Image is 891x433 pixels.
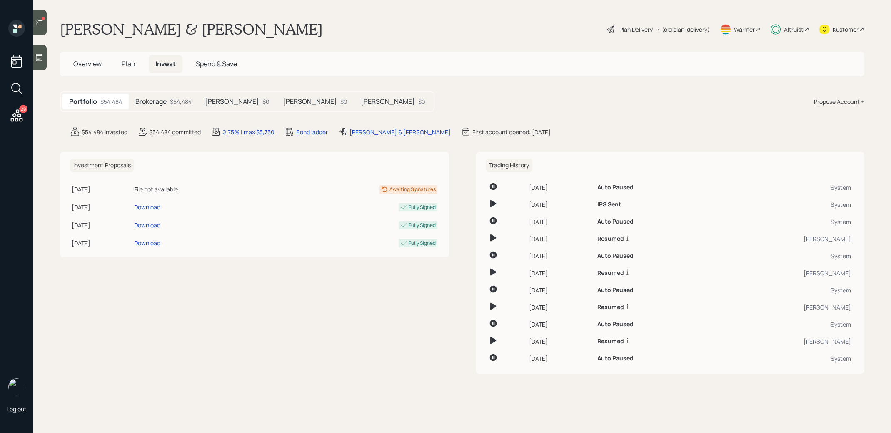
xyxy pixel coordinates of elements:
[60,20,323,38] h1: [PERSON_NAME] & [PERSON_NAME]
[283,98,337,106] h5: [PERSON_NAME]
[597,321,634,328] h6: Auto Paused
[529,200,591,209] div: [DATE]
[472,128,551,136] div: First account opened: [DATE]
[597,184,634,191] h6: Auto Paused
[122,59,135,68] span: Plan
[70,159,134,172] h6: Investment Proposals
[712,269,851,277] div: [PERSON_NAME]
[529,269,591,277] div: [DATE]
[409,204,436,211] div: Fully Signed
[712,183,851,192] div: System
[72,239,131,247] div: [DATE]
[712,217,851,226] div: System
[8,378,25,395] img: treva-nostdahl-headshot.png
[712,337,851,346] div: [PERSON_NAME]
[100,97,122,106] div: $54,484
[619,25,653,34] div: Plan Delivery
[134,185,264,194] div: File not available
[529,320,591,329] div: [DATE]
[135,98,167,106] h5: Brokerage
[597,269,624,277] h6: Resumed
[657,25,710,34] div: • (old plan-delivery)
[734,25,755,34] div: Warmer
[712,252,851,260] div: System
[712,200,851,209] div: System
[486,159,532,172] h6: Trading History
[409,239,436,247] div: Fully Signed
[149,128,201,136] div: $54,484 committed
[69,98,97,106] h5: Portfolio
[155,59,176,68] span: Invest
[712,320,851,329] div: System
[597,355,634,362] h6: Auto Paused
[597,287,634,294] h6: Auto Paused
[72,185,131,194] div: [DATE]
[529,354,591,363] div: [DATE]
[597,201,621,208] h6: IPS Sent
[784,25,804,34] div: Altruist
[72,203,131,211] div: [DATE]
[597,252,634,259] h6: Auto Paused
[597,338,624,345] h6: Resumed
[82,128,127,136] div: $54,484 invested
[296,128,328,136] div: Bond ladder
[529,252,591,260] div: [DATE]
[134,221,160,229] div: Download
[340,97,347,106] div: $0
[222,128,275,136] div: 0.75% | max $3,750
[712,286,851,295] div: System
[262,97,270,106] div: $0
[205,98,259,106] h5: [PERSON_NAME]
[529,217,591,226] div: [DATE]
[73,59,102,68] span: Overview
[529,303,591,312] div: [DATE]
[597,235,624,242] h6: Resumed
[529,286,591,295] div: [DATE]
[72,221,131,229] div: [DATE]
[529,337,591,346] div: [DATE]
[814,97,864,106] div: Propose Account +
[196,59,237,68] span: Spend & Save
[19,105,27,113] div: 29
[389,186,436,193] div: Awaiting Signatures
[529,234,591,243] div: [DATE]
[409,222,436,229] div: Fully Signed
[349,128,451,136] div: [PERSON_NAME] & [PERSON_NAME]
[597,304,624,311] h6: Resumed
[712,354,851,363] div: System
[134,239,160,247] div: Download
[134,203,160,211] div: Download
[712,234,851,243] div: [PERSON_NAME]
[418,97,425,106] div: $0
[712,303,851,312] div: [PERSON_NAME]
[7,405,27,413] div: Log out
[361,98,415,106] h5: [PERSON_NAME]
[597,218,634,225] h6: Auto Paused
[833,25,859,34] div: Kustomer
[170,97,192,106] div: $54,484
[529,183,591,192] div: [DATE]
